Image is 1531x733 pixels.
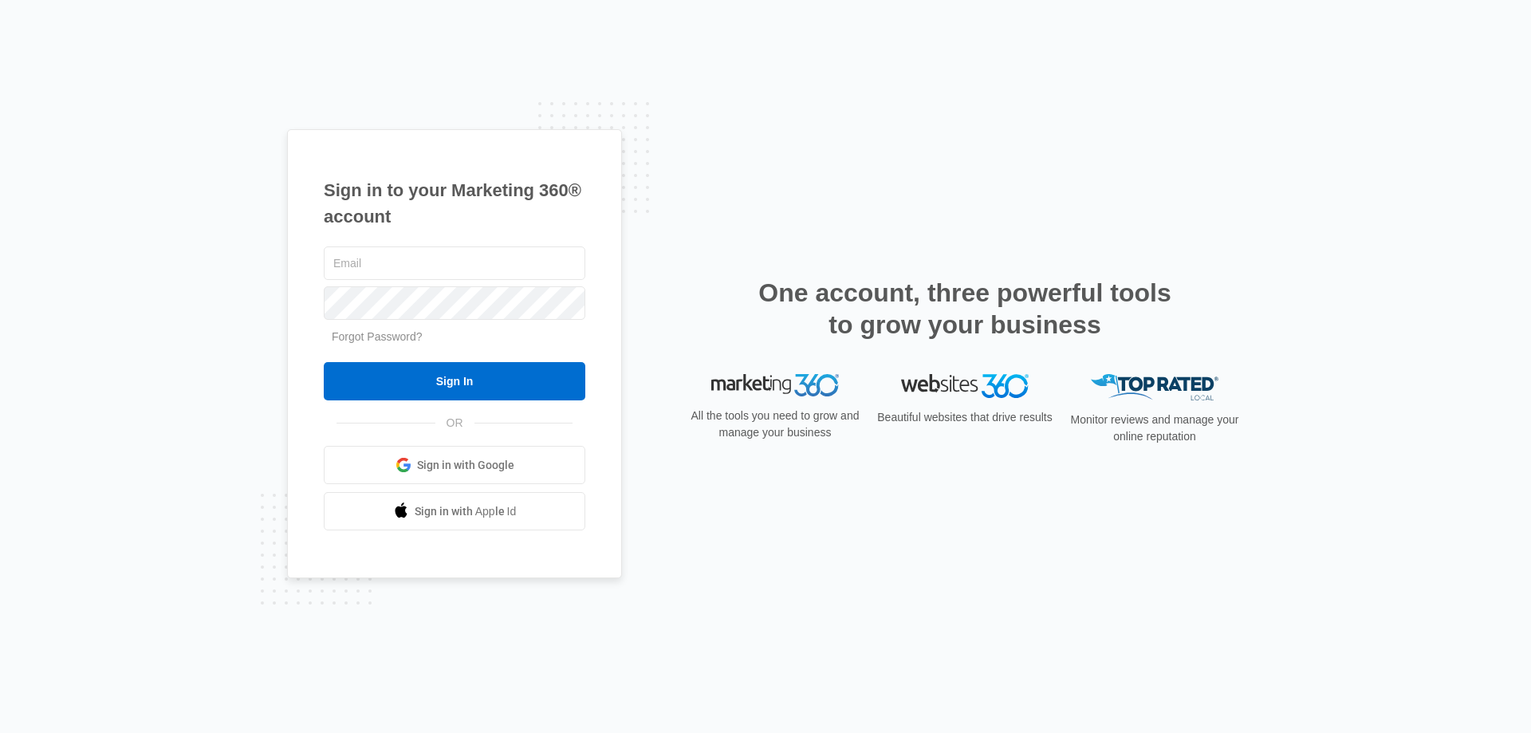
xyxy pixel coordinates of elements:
[686,408,864,441] p: All the tools you need to grow and manage your business
[1065,412,1244,445] p: Monitor reviews and manage your online reputation
[324,362,585,400] input: Sign In
[417,457,514,474] span: Sign in with Google
[324,246,585,280] input: Email
[435,415,474,432] span: OR
[324,492,585,530] a: Sign in with Apple Id
[324,446,585,484] a: Sign in with Google
[332,330,423,343] a: Forgot Password?
[754,277,1176,341] h2: One account, three powerful tools to grow your business
[415,503,517,520] span: Sign in with Apple Id
[1091,374,1218,400] img: Top Rated Local
[324,177,585,230] h1: Sign in to your Marketing 360® account
[876,409,1054,426] p: Beautiful websites that drive results
[901,374,1029,397] img: Websites 360
[711,374,839,396] img: Marketing 360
